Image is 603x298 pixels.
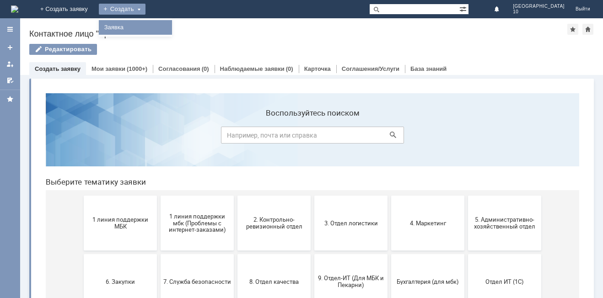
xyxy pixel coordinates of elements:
[582,24,593,35] div: Сделать домашней страницей
[353,227,426,282] button: Это соглашение не активно!
[3,40,17,55] a: Создать заявку
[11,5,18,13] img: logo
[355,247,423,261] span: Это соглашение не активно!
[355,192,423,199] span: Бухгалтерия (для мбк)
[48,130,116,144] span: 1 линия поддержки МБК
[410,65,447,72] a: База знаний
[45,227,118,282] button: Отдел-ИТ (Битрикс24 и CRM)
[45,110,118,165] button: 1 линия поддержки МБК
[158,65,200,72] a: Согласования
[92,65,125,72] a: Мои заявки
[122,168,195,223] button: 7. Служба безопасности
[432,192,500,199] span: Отдел ИТ (1С)
[276,110,349,165] button: 3. Отдел логистики
[48,247,116,261] span: Отдел-ИТ (Битрикс24 и CRM)
[3,73,17,88] a: Мои согласования
[48,192,116,199] span: 6. Закупки
[279,189,346,202] span: 9. Отдел-ИТ (Для МБК и Пекарни)
[459,4,468,13] span: Расширенный поиск
[199,227,272,282] button: Финансовый отдел
[125,250,193,257] span: Отдел-ИТ (Офис)
[7,91,541,101] header: Выберите тематику заявки
[199,110,272,165] button: 2. Контрольно-ревизионный отдел
[279,133,346,140] span: 3. Отдел логистики
[122,110,195,165] button: 1 линия поддержки мбк (Проблемы с интернет-заказами)
[513,9,565,15] span: 10
[276,168,349,223] button: 9. Отдел-ИТ (Для МБК и Пекарни)
[279,250,346,257] span: Франчайзинг
[45,168,118,223] button: 6. Закупки
[127,65,147,72] div: (1000+)
[430,168,503,223] button: Отдел ИТ (1С)
[202,192,269,199] span: 8. Отдел качества
[3,57,17,71] a: Мои заявки
[513,4,565,9] span: [GEOGRAPHIC_DATA]
[276,227,349,282] button: Франчайзинг
[202,250,269,257] span: Финансовый отдел
[342,65,399,72] a: Соглашения/Услуги
[202,130,269,144] span: 2. Контрольно-ревизионный отдел
[220,65,285,72] a: Наблюдаемые заявки
[122,227,195,282] button: Отдел-ИТ (Офис)
[355,133,423,140] span: 4. Маркетинг
[183,41,366,58] input: Например, почта или справка
[202,65,209,72] div: (0)
[432,130,500,144] span: 5. Административно-хозяйственный отдел
[101,22,170,33] a: Заявка
[99,4,145,15] div: Создать
[432,244,500,264] span: [PERSON_NAME]. Услуги ИТ для МБК (оформляет L1)
[125,127,193,147] span: 1 линия поддержки мбк (Проблемы с интернет-заказами)
[353,168,426,223] button: Бухгалтерия (для мбк)
[199,168,272,223] button: 8. Отдел качества
[11,5,18,13] a: Перейти на домашнюю страницу
[125,192,193,199] span: 7. Служба безопасности
[430,110,503,165] button: 5. Административно-хозяйственный отдел
[304,65,331,72] a: Карточка
[29,29,567,38] div: Контактное лицо "Брянск 10"
[286,65,293,72] div: (0)
[353,110,426,165] button: 4. Маркетинг
[567,24,578,35] div: Добавить в избранное
[35,65,81,72] a: Создать заявку
[430,227,503,282] button: [PERSON_NAME]. Услуги ИТ для МБК (оформляет L1)
[183,22,366,32] label: Воспользуйтесь поиском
